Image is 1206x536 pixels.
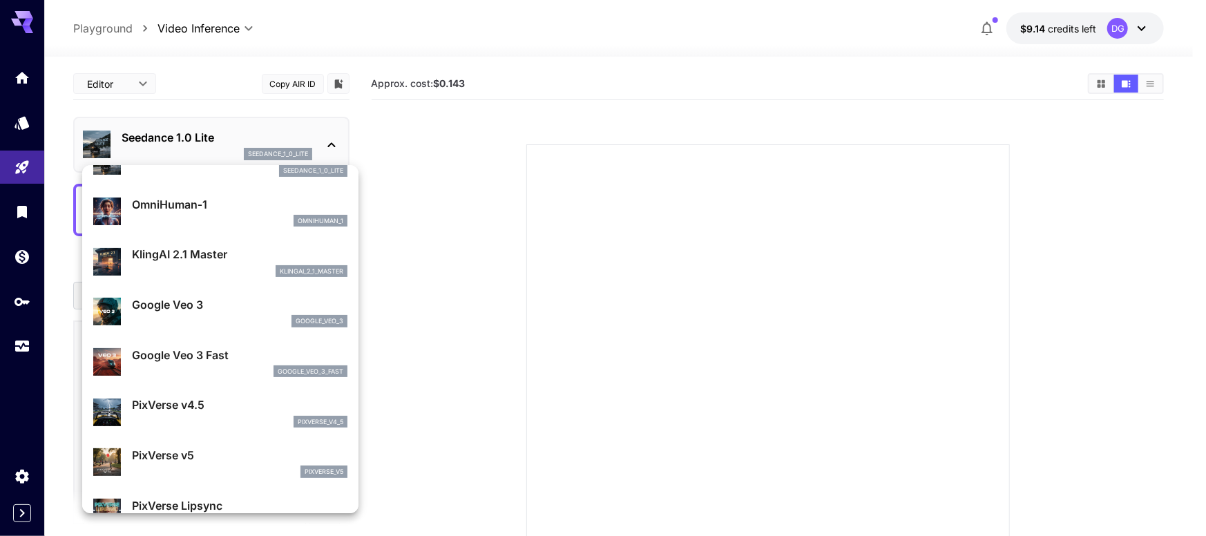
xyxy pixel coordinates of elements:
p: seedance_1_0_lite [283,166,343,175]
p: Google Veo 3 Fast [132,347,347,363]
div: KlingAI 2.1 Masterklingai_2_1_master [93,240,347,283]
div: PixVerse v4.5pixverse_v4_5 [93,391,347,433]
p: PixVerse v5 [132,447,347,463]
div: PixVerse Lipsync [93,492,347,534]
p: PixVerse Lipsync [132,497,347,514]
p: omnihuman_1 [298,216,343,226]
p: klingai_2_1_master [280,267,343,276]
div: Google Veo 3 Fastgoogle_veo_3_fast [93,341,347,383]
p: pixverse_v4_5 [298,417,343,427]
p: google_veo_3_fast [278,367,343,376]
p: KlingAI 2.1 Master [132,246,347,262]
div: PixVerse v5pixverse_v5 [93,441,347,484]
p: pixverse_v5 [305,467,343,477]
p: OmniHuman‑1 [132,196,347,213]
div: Google Veo 3google_veo_3 [93,291,347,333]
p: PixVerse v4.5 [132,396,347,413]
p: Google Veo 3 [132,296,347,313]
div: OmniHuman‑1omnihuman_1 [93,191,347,233]
p: google_veo_3 [296,316,343,326]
